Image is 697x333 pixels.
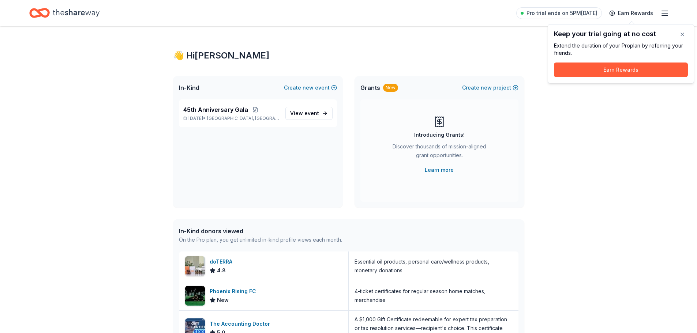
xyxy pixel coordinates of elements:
button: Createnewevent [284,83,337,92]
div: New [383,84,398,92]
img: Image for Phoenix Rising FC [185,286,205,306]
div: Discover thousands of mission-aligned grant opportunities. [390,142,489,163]
span: event [304,110,319,116]
p: [DATE] • [183,116,280,121]
span: 4.8 [217,266,226,275]
span: new [481,83,492,92]
a: Earn Rewards [605,7,657,20]
a: Pro trial ends on 5PM[DATE] [516,7,602,19]
div: On the Pro plan, you get unlimited in-kind profile views each month. [179,235,342,244]
a: Learn more [425,166,454,174]
img: Image for doTERRA [185,256,205,276]
div: Essential oil products, personal care/wellness products, monetary donations [355,257,513,275]
a: Home [29,4,100,22]
div: In-Kind donors viewed [179,227,342,235]
span: Pro trial ends on 5PM[DATE] [527,9,597,18]
div: 👋 Hi [PERSON_NAME] [173,50,524,61]
div: Phoenix Rising FC [210,287,259,296]
button: Earn Rewards [554,63,688,77]
div: Introducing Grants! [414,130,465,139]
a: View event [285,107,333,120]
div: The Accounting Doctor [210,319,273,328]
span: New [217,296,229,304]
button: Createnewproject [462,83,518,92]
div: 4-ticket certificates for regular season home matches, merchandise [355,287,513,304]
span: new [303,83,314,92]
span: View [290,109,319,118]
span: In-Kind [179,83,199,92]
span: 45th Anniversary Gala [183,105,248,114]
span: [GEOGRAPHIC_DATA], [GEOGRAPHIC_DATA] [207,116,279,121]
div: doTERRA [210,257,235,266]
div: Keep your trial going at no cost [554,30,688,38]
span: Grants [360,83,380,92]
div: Extend the duration of your Pro plan by referring your friends. [554,42,688,57]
